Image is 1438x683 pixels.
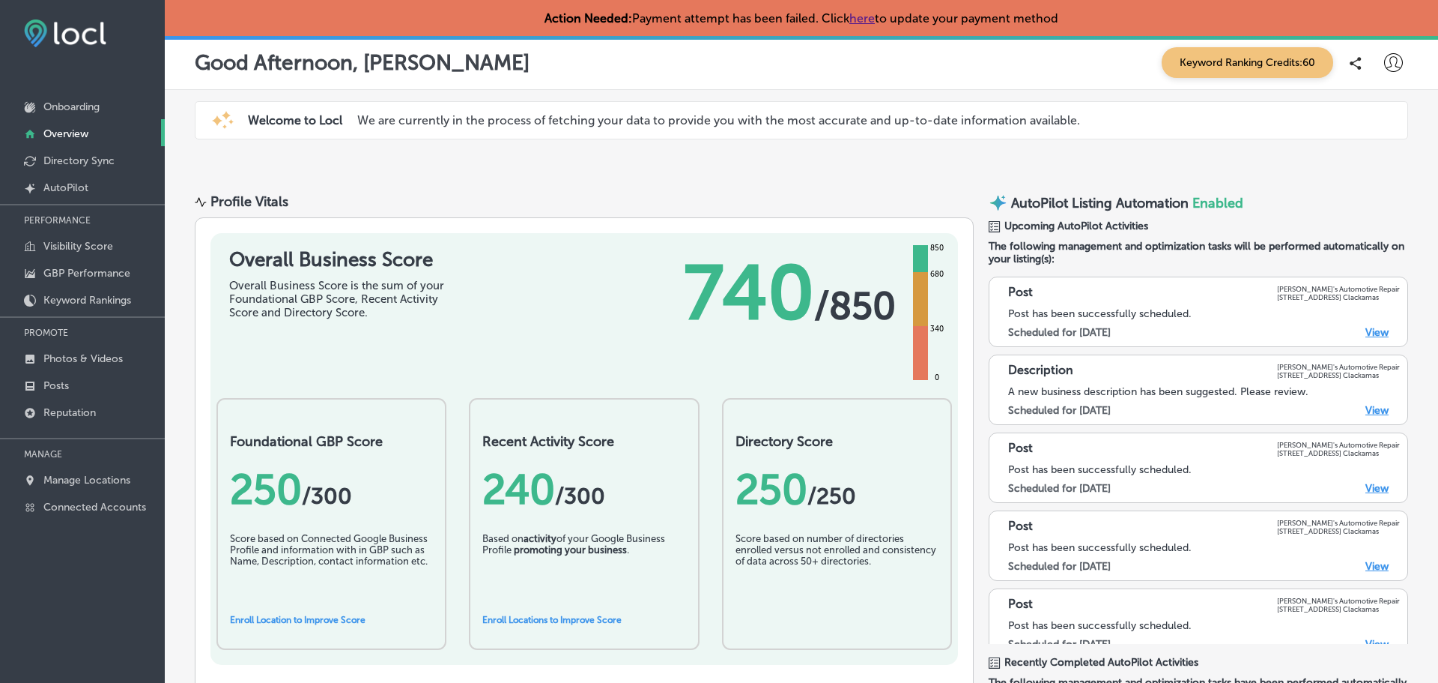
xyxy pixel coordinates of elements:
[1365,326,1389,339] a: View
[43,379,69,392] p: Posts
[927,242,947,254] div: 850
[1277,605,1400,613] p: [STREET_ADDRESS] Clackamas
[43,501,146,514] p: Connected Accounts
[1277,293,1400,301] p: [STREET_ADDRESS] Clackamas
[1008,307,1400,320] div: Post has been successfully scheduled.
[989,240,1408,265] span: The following management and optimization tasks will be performed automatically on your listing(s):
[482,615,622,625] a: Enroll Locations to Improve Score
[1008,482,1111,495] label: Scheduled for [DATE]
[230,533,433,608] div: Score based on Connected Google Business Profile and information with in GBP such as Name, Descri...
[1192,195,1243,211] span: Enabled
[735,433,938,450] h2: Directory Score
[230,465,433,514] div: 250
[1008,541,1400,554] div: Post has been successfully scheduled.
[735,465,938,514] div: 250
[302,483,352,510] span: / 300
[1008,463,1400,476] div: Post has been successfully scheduled.
[932,372,942,384] div: 0
[1008,597,1033,613] p: Post
[43,181,88,194] p: AutoPilot
[482,533,685,608] div: Based on of your Google Business Profile .
[1277,527,1400,535] p: [STREET_ADDRESS] Clackamas
[43,267,130,280] p: GBP Performance
[1008,619,1400,632] div: Post has been successfully scheduled.
[684,248,814,338] span: 740
[555,483,605,510] span: /300
[1008,638,1111,651] label: Scheduled for [DATE]
[1011,195,1189,211] p: AutoPilot Listing Automation
[735,533,938,608] div: Score based on number of directories enrolled versus not enrolled and consistency of data across ...
[230,615,365,625] a: Enroll Location to Improve Score
[1008,519,1033,535] p: Post
[43,154,115,167] p: Directory Sync
[1277,519,1400,527] p: [PERSON_NAME]'s Automotive Repair
[849,11,875,25] a: here
[229,279,454,319] div: Overall Business Score is the sum of your Foundational GBP Score, Recent Activity Score and Direc...
[482,433,685,450] h2: Recent Activity Score
[1008,363,1073,379] p: Description
[1008,285,1033,301] p: Post
[927,323,947,335] div: 340
[43,100,100,113] p: Onboarding
[43,127,88,140] p: Overview
[229,248,454,271] h1: Overall Business Score
[807,483,856,510] span: /250
[814,283,896,328] span: / 850
[357,113,1080,127] p: We are currently in the process of fetching your data to provide you with the most accurate and u...
[1008,385,1400,398] div: A new business description has been suggested. Please review.
[1365,482,1389,495] a: View
[1008,404,1111,417] label: Scheduled for [DATE]
[24,19,106,47] img: fda3e92497d09a02dc62c9cd864e3231.png
[1004,656,1198,669] span: Recently Completed AutoPilot Activities
[1277,449,1400,457] p: [STREET_ADDRESS] Clackamas
[1277,363,1400,371] p: [PERSON_NAME]'s Automotive Repair
[1365,638,1389,651] a: View
[43,352,123,365] p: Photos & Videos
[210,193,288,210] div: Profile Vitals
[248,113,342,127] span: Welcome to Locl
[544,11,632,25] strong: Action Needed:
[195,50,530,75] p: Good Afternoon, [PERSON_NAME]
[1277,441,1400,449] p: [PERSON_NAME]'s Automotive Repair
[43,294,131,307] p: Keyword Rankings
[524,533,556,544] b: activity
[230,433,433,450] h2: Foundational GBP Score
[1365,560,1389,573] a: View
[482,465,685,514] div: 240
[1365,404,1389,417] a: View
[1162,47,1333,78] span: Keyword Ranking Credits: 60
[43,474,130,487] p: Manage Locations
[43,406,96,419] p: Reputation
[43,240,113,253] p: Visibility Score
[1277,285,1400,293] p: [PERSON_NAME]'s Automotive Repair
[1004,220,1148,232] span: Upcoming AutoPilot Activities
[1277,371,1400,379] p: [STREET_ADDRESS] Clackamas
[927,268,947,280] div: 680
[989,193,1007,212] img: autopilot-icon
[544,11,1058,25] p: Payment attempt has been failed. Click to update your payment method
[514,544,627,556] b: promoting your business
[1008,326,1111,339] label: Scheduled for [DATE]
[1277,597,1400,605] p: [PERSON_NAME]'s Automotive Repair
[1008,560,1111,573] label: Scheduled for [DATE]
[1008,441,1033,457] p: Post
